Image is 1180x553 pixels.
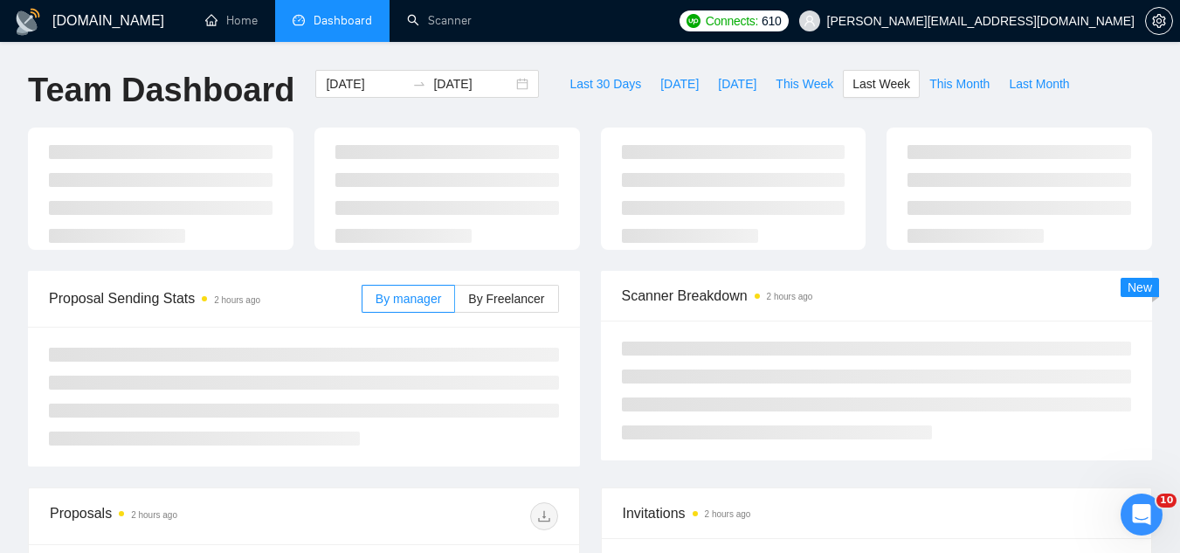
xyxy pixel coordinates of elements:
span: Last 30 Days [569,74,641,93]
span: [DATE] [718,74,756,93]
button: setting [1145,7,1173,35]
time: 2 hours ago [767,292,813,301]
span: 10 [1156,494,1177,508]
span: user [804,15,816,27]
button: [DATE] [708,70,766,98]
time: 2 hours ago [214,295,260,305]
span: By Freelancer [468,292,544,306]
img: logo [14,8,42,36]
img: upwork-logo.png [687,14,700,28]
time: 2 hours ago [131,510,177,520]
a: homeHome [205,13,258,28]
span: This Week [776,74,833,93]
span: Last Week [852,74,910,93]
input: Start date [326,74,405,93]
time: 2 hours ago [705,509,751,519]
span: By manager [376,292,441,306]
span: Invitations [623,502,1131,524]
span: 610 [762,11,781,31]
span: Scanner Breakdown [622,285,1132,307]
button: This Week [766,70,843,98]
span: dashboard [293,14,305,26]
button: Last 30 Days [560,70,651,98]
a: searchScanner [407,13,472,28]
span: New [1128,280,1152,294]
button: Last Month [999,70,1079,98]
iframe: Intercom live chat [1121,494,1163,536]
span: Connects: [706,11,758,31]
span: [DATE] [660,74,699,93]
a: setting [1145,14,1173,28]
button: [DATE] [651,70,708,98]
button: This Month [920,70,999,98]
span: to [412,77,426,91]
div: Proposals [50,502,304,530]
span: This Month [929,74,990,93]
input: End date [433,74,513,93]
h1: Team Dashboard [28,70,294,111]
span: Dashboard [314,13,372,28]
span: setting [1146,14,1172,28]
span: Last Month [1009,74,1069,93]
button: Last Week [843,70,920,98]
span: Proposal Sending Stats [49,287,362,309]
span: swap-right [412,77,426,91]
